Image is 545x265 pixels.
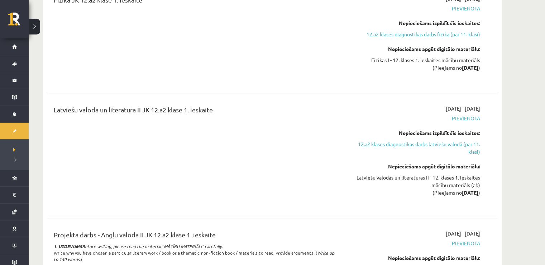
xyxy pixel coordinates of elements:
[345,19,480,27] div: Nepieciešams izpildīt šīs ieskaites:
[462,64,478,71] strong: [DATE]
[345,56,480,71] div: Fizikas I - 12. klases 1. ieskaites mācību materiāls (Pieejams no )
[345,31,480,38] a: 12.a2 klases diagnostikas darbs fizikā (par 11. klasi)
[54,105,334,118] div: Latviešu valoda un literatūra II JK 12.a2 klase 1. ieskaite
[54,243,334,262] p: Write why you have chosen a particular literary work / book or a thematic non-fiction book / mate...
[345,5,480,12] span: Pievienota
[446,105,480,112] span: [DATE] - [DATE]
[54,230,334,243] div: Projekta darbs - Angļu valoda II JK 12.a2 klase 1. ieskaite
[54,243,223,249] i: Before writing, please read the material "MĀCĪBU MATERIĀLI" carefully.
[345,115,480,122] span: Pievienota
[345,240,480,247] span: Pievienota
[345,129,480,137] div: Nepieciešams izpildīt šīs ieskaites:
[345,140,480,155] a: 12.a2 klases diagnostikas darbs latviešu valodā (par 11. klasi)
[345,163,480,170] div: Nepieciešams apgūt digitālo materiālu:
[446,230,480,237] span: [DATE] - [DATE]
[54,243,82,249] strong: 1. UZDEVUMS
[462,189,478,196] strong: [DATE]
[345,174,480,196] div: Latviešu valodas un literatūras II - 12. klases 1. ieskaites mācību materiāls (ab) (Pieejams no )
[345,45,480,53] div: Nepieciešams apgūt digitālo materiālu:
[345,254,480,262] div: Nepieciešams apgūt digitālo materiālu:
[54,250,334,262] i: Write up to 150 words.
[8,13,29,31] a: Rīgas 1. Tālmācības vidusskola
